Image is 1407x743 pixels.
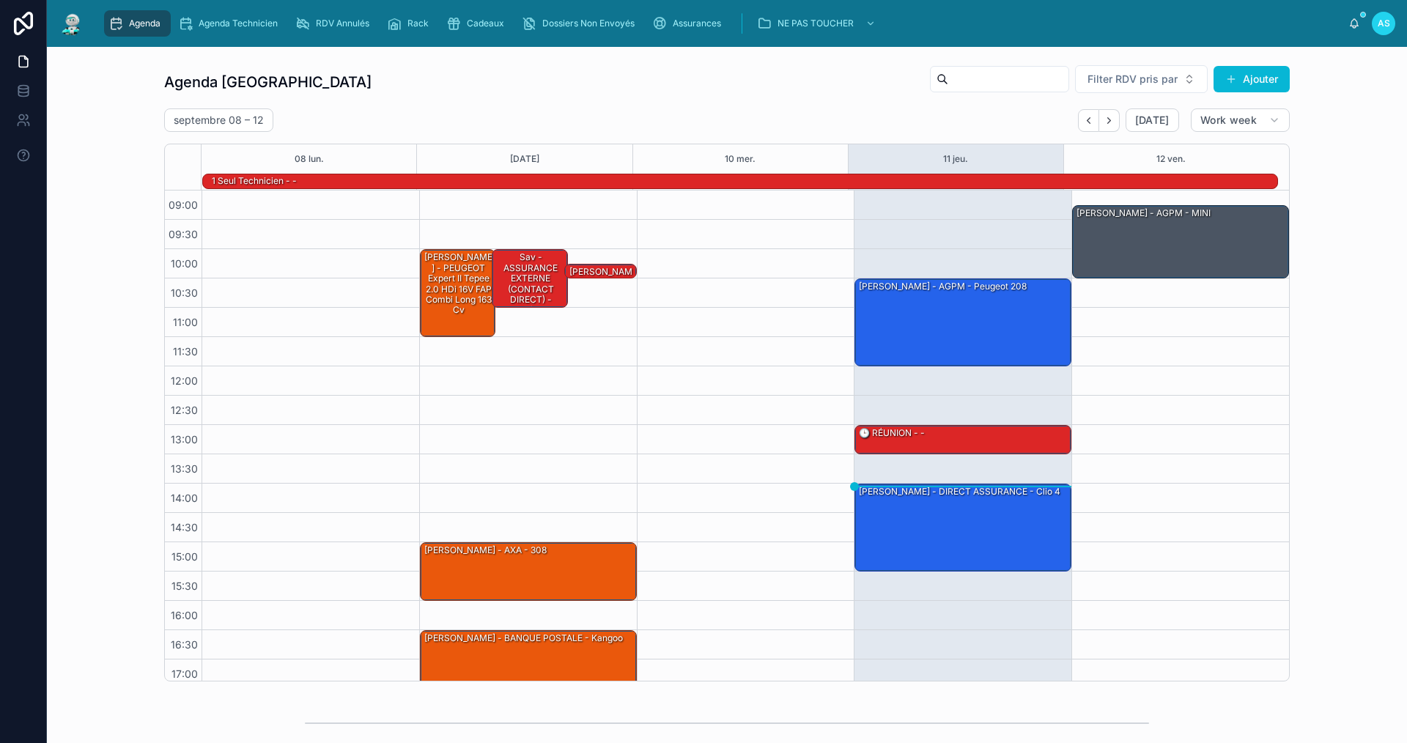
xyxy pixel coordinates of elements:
[167,462,202,475] span: 13:30
[1214,66,1290,92] button: Ajouter
[855,426,1071,454] div: 🕒 RÉUNION - -
[97,7,1348,40] div: scrollable content
[1191,108,1290,132] button: Work week
[1075,207,1212,220] div: [PERSON_NAME] - AGPM - MINI
[421,543,636,600] div: [PERSON_NAME] - AXA - 308
[1078,109,1099,132] button: Back
[168,580,202,592] span: 15:30
[495,251,566,317] div: sav - ASSURANCE EXTERNE (CONTACT DIRECT) - zafira
[210,174,298,188] div: 1 seul technicien - -
[467,18,504,29] span: Cadeaux
[421,631,636,717] div: [PERSON_NAME] - BANQUE POSTALE - kangoo
[169,345,202,358] span: 11:30
[59,12,85,35] img: App logo
[1200,114,1257,127] span: Work week
[167,287,202,299] span: 10:30
[199,18,278,29] span: Agenda Technicien
[316,18,369,29] span: RDV Annulés
[169,316,202,328] span: 11:00
[943,144,968,174] button: 11 jeu.
[1099,109,1120,132] button: Next
[567,265,635,300] div: [PERSON_NAME] - Jeep Renegade
[492,250,567,307] div: sav - ASSURANCE EXTERNE (CONTACT DIRECT) - zafira
[423,544,548,557] div: [PERSON_NAME] - AXA - 308
[174,10,288,37] a: Agenda Technicien
[442,10,514,37] a: Cadeaux
[168,668,202,680] span: 17:00
[104,10,171,37] a: Agenda
[167,433,202,446] span: 13:00
[753,10,883,37] a: NE PAS TOUCHER
[167,374,202,387] span: 12:00
[1126,108,1179,132] button: [DATE]
[167,609,202,621] span: 16:00
[383,10,439,37] a: Rack
[857,280,1028,293] div: [PERSON_NAME] - AGPM - peugeot 208
[174,113,264,127] h2: septembre 08 – 12
[295,144,324,174] button: 08 lun.
[164,72,372,92] h1: Agenda [GEOGRAPHIC_DATA]
[857,485,1062,498] div: [PERSON_NAME] - DIRECT ASSURANCE - Clio 4
[1135,114,1170,127] span: [DATE]
[510,144,539,174] button: [DATE]
[1087,72,1178,86] span: Filter RDV pris par
[168,550,202,563] span: 15:00
[673,18,721,29] span: Assurances
[857,426,926,440] div: 🕒 RÉUNION - -
[855,484,1071,571] div: [PERSON_NAME] - DIRECT ASSURANCE - Clio 4
[165,199,202,211] span: 09:00
[517,10,645,37] a: Dossiers Non Envoyés
[167,404,202,416] span: 12:30
[407,18,429,29] span: Rack
[542,18,635,29] span: Dossiers Non Envoyés
[129,18,160,29] span: Agenda
[423,632,624,645] div: [PERSON_NAME] - BANQUE POSTALE - kangoo
[291,10,380,37] a: RDV Annulés
[423,251,495,317] div: [PERSON_NAME] - PEUGEOT Expert II Tepee 2.0 HDi 16V FAP Combi long 163 cv
[565,265,636,279] div: [PERSON_NAME] - Jeep Renegade
[167,521,202,533] span: 14:30
[1156,144,1186,174] button: 12 ven.
[167,257,202,270] span: 10:00
[1073,206,1288,278] div: [PERSON_NAME] - AGPM - MINI
[725,144,756,174] button: 10 mer.
[855,279,1071,366] div: [PERSON_NAME] - AGPM - peugeot 208
[648,10,731,37] a: Assurances
[1075,65,1208,93] button: Select Button
[167,638,202,651] span: 16:30
[778,18,854,29] span: NE PAS TOUCHER
[167,492,202,504] span: 14:00
[165,228,202,240] span: 09:30
[421,250,495,336] div: [PERSON_NAME] - PEUGEOT Expert II Tepee 2.0 HDi 16V FAP Combi long 163 cv
[1378,18,1390,29] span: AS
